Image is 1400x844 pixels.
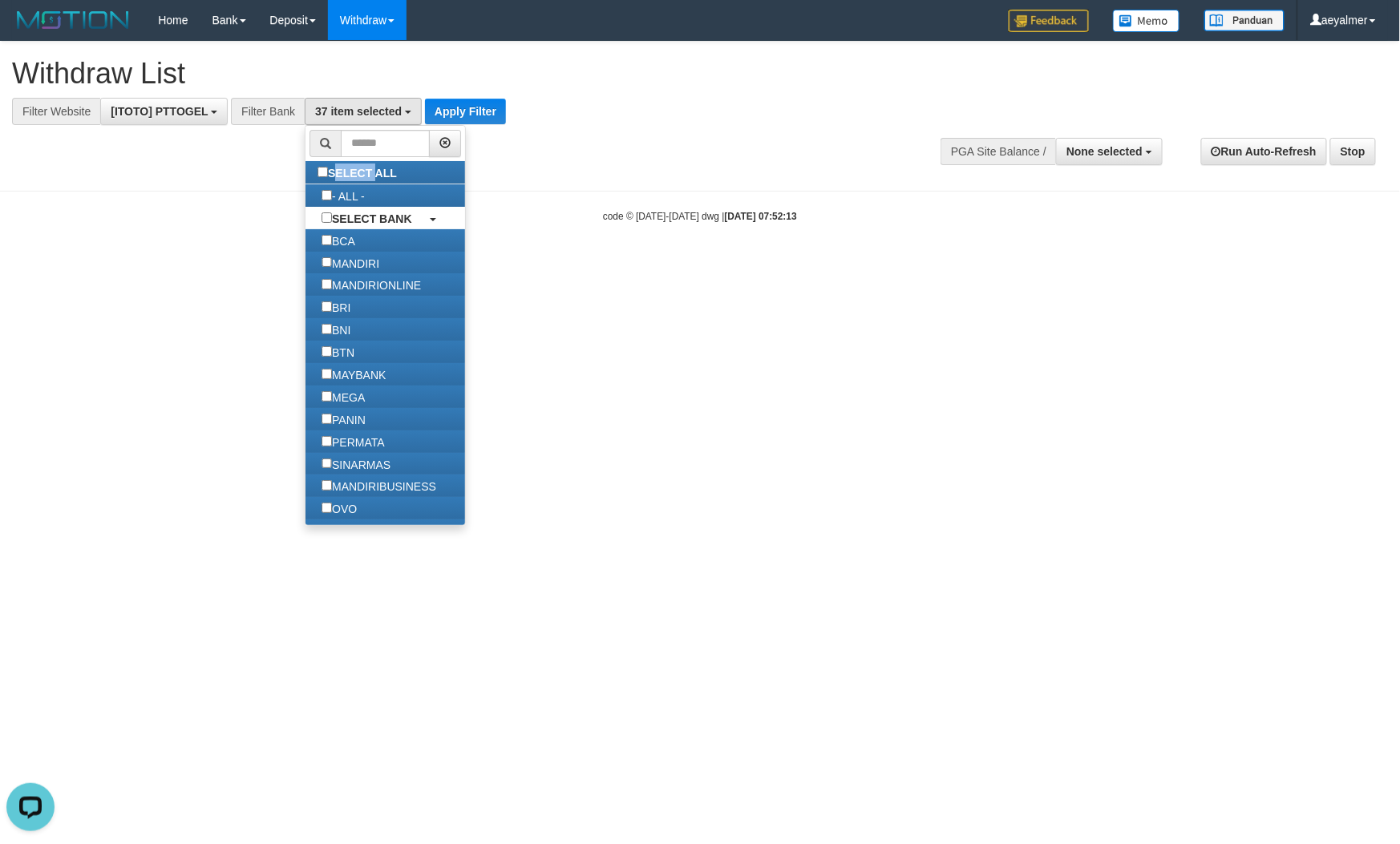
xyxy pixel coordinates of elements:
[305,386,381,408] label: MEGA
[1204,10,1285,31] img: panduan.png
[305,161,413,184] label: SELECT ALL
[322,480,332,491] input: MANDIRIBUSINESS
[425,99,506,124] button: Apply Filter
[322,190,332,200] input: - ALL -
[1066,145,1143,158] span: None selected
[305,184,381,207] label: - ALL -
[322,235,332,245] input: BCA
[305,273,437,296] label: MANDIRIONLINE
[941,138,1056,165] div: PGA Site Balance /
[305,341,370,363] label: BTN
[1009,10,1089,32] img: Feedback.jpg
[111,105,208,118] span: [ITOTO] PTTOGEL
[322,279,332,289] input: MANDIRIONLINE
[1330,138,1376,165] a: Stop
[305,318,366,341] label: BNI
[322,324,332,334] input: BNI
[725,211,797,222] strong: [DATE] 07:52:13
[603,211,797,222] small: code © [DATE]-[DATE] dwg |
[305,363,402,386] label: MAYBANK
[322,257,332,268] input: MANDIRI
[322,414,332,424] input: PANIN
[322,301,332,312] input: BRI
[322,212,332,223] input: SELECT BANK
[305,296,366,318] label: BRI
[332,212,412,225] b: SELECT BANK
[1056,138,1163,165] button: None selected
[322,436,332,446] input: PERMATA
[100,98,228,125] button: [ITOTO] PTTOGEL
[12,8,134,32] img: MOTION_logo.png
[305,474,452,497] label: MANDIRIBUSINESS
[231,98,305,125] div: Filter Bank
[322,346,332,357] input: BTN
[305,453,407,475] label: SINARMAS
[1201,138,1327,165] a: Run Auto-Refresh
[322,391,332,402] input: MEGA
[322,503,332,513] input: OVO
[305,519,386,542] label: GOPAY
[305,497,373,519] label: OVO
[322,458,332,469] input: SINARMAS
[305,98,422,125] button: 37 item selected
[315,105,402,118] span: 37 item selected
[305,229,371,252] label: BCA
[6,6,55,55] button: Open LiveChat chat widget
[305,408,382,430] label: PANIN
[305,207,465,229] a: SELECT BANK
[305,430,401,453] label: PERMATA
[12,98,100,125] div: Filter Website
[305,252,395,274] label: MANDIRI
[318,167,328,177] input: SELECT ALL
[1113,10,1180,32] img: Button%20Memo.svg
[12,58,917,90] h1: Withdraw List
[322,369,332,379] input: MAYBANK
